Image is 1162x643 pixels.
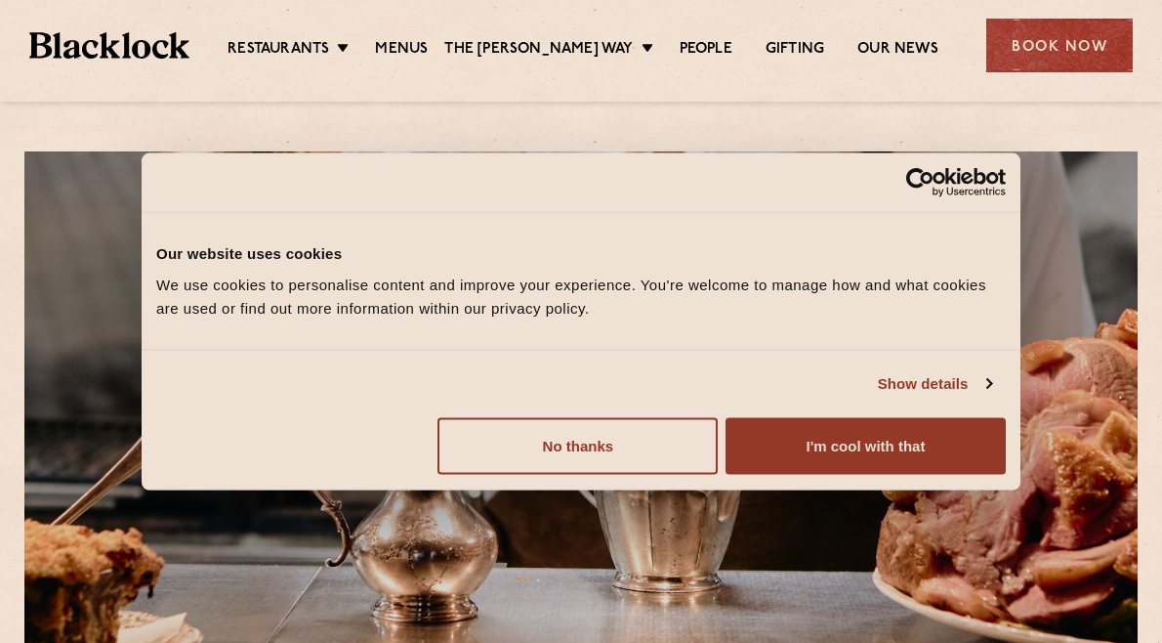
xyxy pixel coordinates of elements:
a: Usercentrics Cookiebot - opens in a new window [835,168,1006,197]
a: People [680,40,732,62]
div: Book Now [986,19,1133,72]
a: Gifting [766,40,824,62]
div: We use cookies to personalise content and improve your experience. You're welcome to manage how a... [156,273,1006,320]
button: I'm cool with that [726,417,1006,474]
button: No thanks [437,417,718,474]
a: The [PERSON_NAME] Way [444,40,633,62]
a: Our News [857,40,938,62]
img: BL_Textured_Logo-footer-cropped.svg [29,32,189,60]
a: Show details [878,372,991,396]
div: Our website uses cookies [156,242,1006,266]
a: Restaurants [228,40,329,62]
a: Menus [375,40,428,62]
